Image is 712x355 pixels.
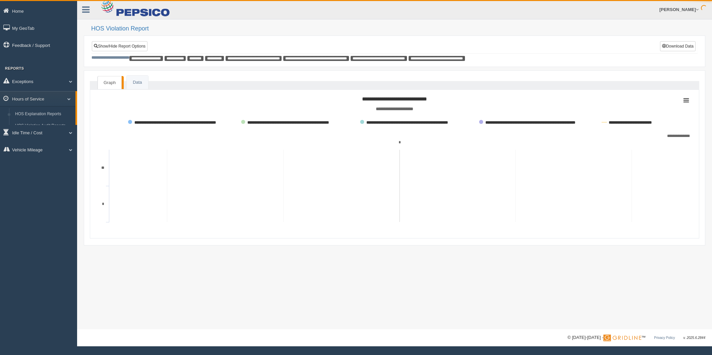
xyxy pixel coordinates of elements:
img: Gridline [603,335,641,341]
span: v. 2025.6.2844 [684,336,705,340]
a: Graph [98,76,122,89]
a: Privacy Policy [654,336,675,340]
a: Data [127,76,148,89]
a: HOS Violation Audit Reports [12,120,75,132]
button: Download Data [660,41,696,51]
h2: HOS Violation Report [91,25,705,32]
a: Show/Hide Report Options [92,41,147,51]
a: HOS Explanation Reports [12,108,75,120]
div: © [DATE]-[DATE] - ™ [568,334,705,341]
